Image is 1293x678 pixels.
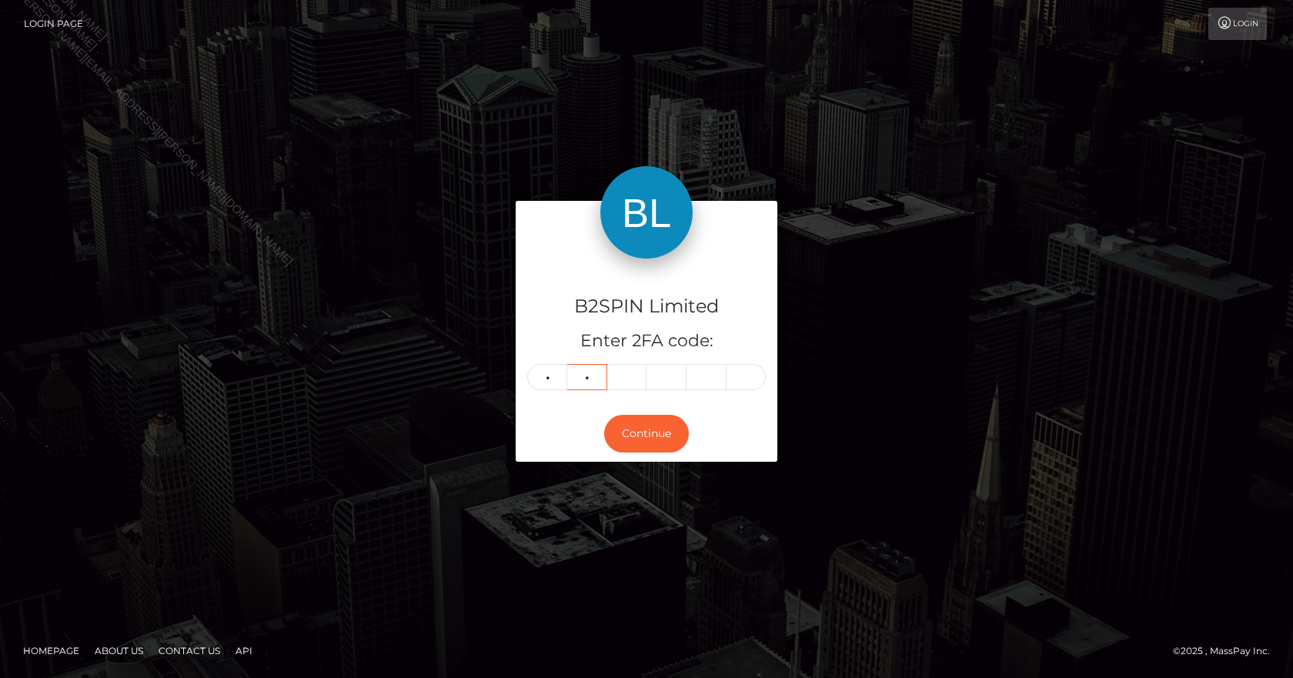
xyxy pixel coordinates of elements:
[24,8,83,40] a: Login Page
[17,639,85,663] a: Homepage
[604,415,689,453] button: Continue
[89,639,149,663] a: About Us
[527,293,766,320] h4: B2SPIN Limited
[1173,643,1281,660] div: © 2025 , MassPay Inc.
[600,166,693,259] img: B2SPIN Limited
[229,639,259,663] a: API
[527,329,766,353] h5: Enter 2FA code:
[1208,8,1267,40] a: Login
[152,639,226,663] a: Contact Us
